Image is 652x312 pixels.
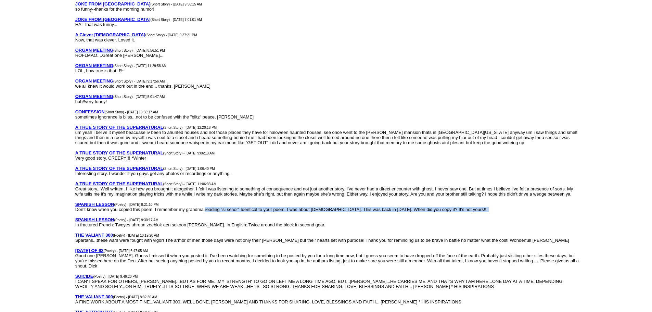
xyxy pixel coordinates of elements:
[75,181,163,186] a: A TRUE STORY OF THE SUPERNATURAL
[113,234,159,237] font: (Poetry) - [DATE] 10:19:20 AM
[75,253,579,269] font: Good one [PERSON_NAME]. Guess I missed it when you posted it. I've been watching for something to...
[113,79,165,83] font: (Short Story) - [DATE] 9:17:56 AM
[75,217,114,222] a: SPANISH LESSON
[75,1,151,7] a: JOKE FROM [GEOGRAPHIC_DATA]
[75,150,163,155] a: A TRUE STORY OF THE SUPERNATURAL
[151,18,202,22] font: (Short Story) - [DATE] 7:01:01 AM
[75,37,135,42] font: Now, that was clever. Loved it.
[75,109,105,114] a: CONFESSION
[75,274,93,279] a: SUICIDE
[114,203,159,207] font: (Poetry) - [DATE] 8:21:10 PM
[114,218,158,222] font: (Poetry) - [DATE] 9:30:17 AM
[151,2,202,6] font: (Short Story) - [DATE] 9:56:15 AM
[163,167,215,171] font: (Short Story) - [DATE] 1:06:40 PM
[113,64,167,68] font: (Short Story) - [DATE] 11:29:58 AM
[75,238,569,243] font: Spartans...these wars were fought with vigor! The armor of men those days were not only their [PE...
[75,68,125,73] font: LOL, how true is that! R~
[75,94,113,99] a: ORGAN MEETING
[75,233,113,238] a: THE VALIANT 300
[75,248,104,253] a: [DATE] OF 62
[163,182,217,186] font: (Short Story) - [DATE] 11:06:33 AM
[75,17,151,22] a: JOKE FROM [GEOGRAPHIC_DATA]
[75,78,113,84] a: ORGAN MEETING
[75,114,254,120] font: sometimes ignorance is bliss...not to be confused with the "blitz" peace, [PERSON_NAME]
[75,63,113,68] a: ORGAN MEETING
[75,299,461,304] font: A FINE WORK ABOUT A MOST FINE...VALIANT 300. WELL DONE, [PERSON_NAME] AND THANKS FOR SHARING. LOV...
[75,222,325,227] font: In fractured French: Tweyes uhroun zeeblok een sekoon [PERSON_NAME]. In English: Twice around the...
[113,95,165,99] font: (Short Story) - [DATE] 5:01:47 AM
[75,207,488,212] font: Don’t know when you copied this poem. I remember my grandma reading “si senor” Identical to your ...
[104,249,148,253] font: (Poetry) - [DATE] 6:47:05 AM
[75,22,117,27] font: HA! That was funny...
[145,33,197,37] font: (Short Story) - [DATE] 9:37:21 PM
[113,49,165,52] font: (Short Story) - [DATE] 8:56:51 PM
[75,7,154,12] font: so funny--thanks for the morning humor!
[163,126,217,129] font: (Short Story) - [DATE] 12:20:18 PM
[75,171,231,176] font: Interesting story. I wonder if you guys got any photos or recordings or anything.
[75,125,163,130] a: A TRUE STORY OF THE SUPERNATURAL
[75,48,113,53] a: ORGAN MEETING
[105,110,158,114] font: (Short Story) - [DATE] 10:56:17 AM
[75,202,114,207] a: SPANISH LESSON
[75,32,145,37] a: A Clever [DEMOGRAPHIC_DATA]
[163,151,215,155] font: (Short Story) - [DATE] 9:06:13 AM
[75,279,563,289] font: I CAN'T SPEAK FOR OTHERS, [PERSON_NAME]...BUT AS FOR ME...MY 'STRENGTH' TO GO ON LEFT ME A LONG T...
[75,186,573,197] font: Great story...Well written. I like how you brought it altogether. I felt I was listening to somet...
[75,84,210,89] font: we all knew it would work out in the end... thanks, [PERSON_NAME]
[75,166,163,171] a: A TRUE STORY OF THE SUPERNATURAL
[75,130,577,145] font: um yeah i belive it myself beacuase iv been to ahunted houses and not those places they have for ...
[93,275,138,278] font: (Poetry) - [DATE] 9:46:20 PM
[75,294,113,299] a: THE VALIANT 300
[75,99,107,104] font: hah!!very funny!
[113,295,157,299] font: (Poetry) - [DATE] 8:32:30 AM
[75,155,146,161] font: Very good story. CREEPY!!! *Winter
[75,53,164,58] font: ROFLMAO....Great one [PERSON_NAME]...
